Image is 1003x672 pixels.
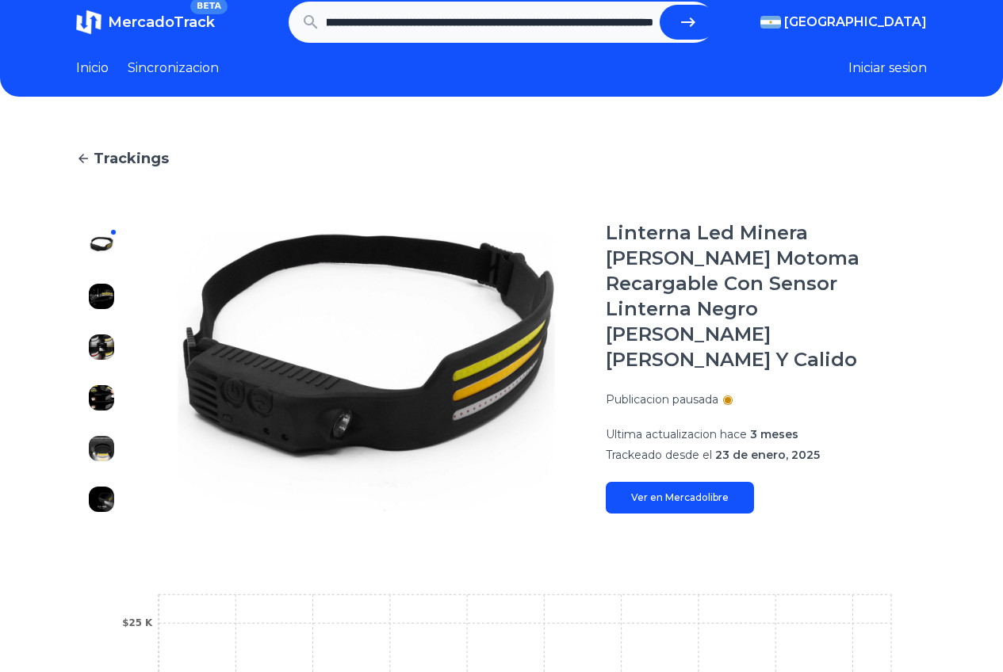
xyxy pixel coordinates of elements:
a: Inicio [76,59,109,78]
img: Linterna Led Minera Vincha Cabeza Motoma Recargable Con Sensor Linterna Negro Luz Blanco Rojo Y C... [89,284,114,309]
img: Linterna Led Minera Vincha Cabeza Motoma Recargable Con Sensor Linterna Negro Luz Blanco Rojo Y C... [89,487,114,512]
span: 3 meses [750,427,798,441]
a: Trackings [76,147,927,170]
img: Argentina [760,16,781,29]
img: Linterna Led Minera Vincha Cabeza Motoma Recargable Con Sensor Linterna Negro Luz Blanco Rojo Y C... [159,220,574,525]
span: 23 de enero, 2025 [715,448,820,462]
p: Publicacion pausada [606,391,718,407]
img: Linterna Led Minera Vincha Cabeza Motoma Recargable Con Sensor Linterna Negro Luz Blanco Rojo Y C... [89,233,114,258]
img: Linterna Led Minera Vincha Cabeza Motoma Recargable Con Sensor Linterna Negro Luz Blanco Rojo Y C... [89,385,114,410]
img: MercadoTrack [76,10,101,35]
button: Iniciar sesion [848,59,927,78]
img: Linterna Led Minera Vincha Cabeza Motoma Recargable Con Sensor Linterna Negro Luz Blanco Rojo Y C... [89,334,114,360]
button: [GEOGRAPHIC_DATA] [760,13,927,32]
tspan: $25 K [122,617,153,628]
img: Linterna Led Minera Vincha Cabeza Motoma Recargable Con Sensor Linterna Negro Luz Blanco Rojo Y C... [89,436,114,461]
span: Trackings [94,147,169,170]
a: Sincronizacion [128,59,219,78]
span: [GEOGRAPHIC_DATA] [784,13,927,32]
span: Trackeado desde el [606,448,712,462]
a: Ver en Mercadolibre [606,482,754,514]
a: MercadoTrackBETA [76,10,215,35]
span: MercadoTrack [108,13,215,31]
span: Ultima actualizacion hace [606,427,747,441]
h1: Linterna Led Minera [PERSON_NAME] Motoma Recargable Con Sensor Linterna Negro [PERSON_NAME] [PERS... [606,220,927,372]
